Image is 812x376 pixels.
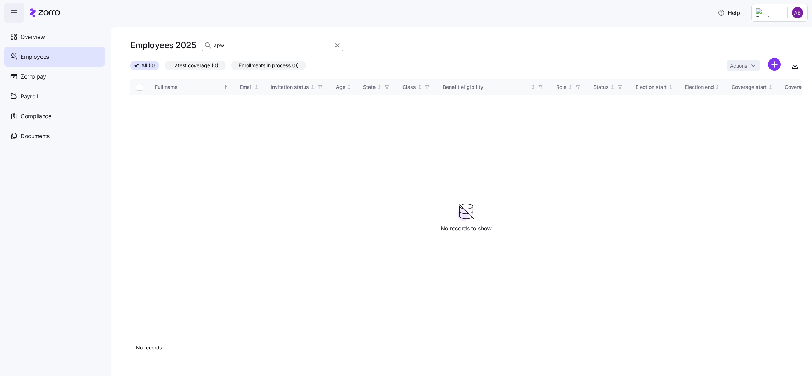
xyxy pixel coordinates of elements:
span: Actions [730,63,747,68]
div: Role [556,83,566,91]
th: Full nameSorted ascending [149,79,234,95]
div: Coverage start [732,83,767,91]
th: AgeNot sorted [330,79,358,95]
div: Invitation status [271,83,309,91]
div: Not sorted [768,85,773,90]
div: Full name [155,83,222,91]
a: Payroll [4,86,105,106]
div: Not sorted [377,85,382,90]
th: ClassNot sorted [397,79,437,95]
a: Zorro pay [4,67,105,86]
span: Enrollments in process (0) [239,61,299,70]
a: Compliance [4,106,105,126]
span: Help [718,8,740,17]
div: Not sorted [310,85,315,90]
img: c6b7e62a50e9d1badab68c8c9b51d0dd [792,7,803,18]
div: Not sorted [254,85,259,90]
th: StatusNot sorted [588,79,630,95]
div: Not sorted [668,85,673,90]
span: Documents [21,132,50,141]
div: Status [593,83,609,91]
div: Email [240,83,253,91]
div: Election end [685,83,714,91]
span: Payroll [21,92,38,101]
button: Help [712,6,746,20]
span: Employees [21,52,49,61]
a: Employees [4,47,105,67]
svg: add icon [768,58,781,71]
th: Benefit eligibilityNot sorted [437,79,551,95]
h1: Employees 2025 [130,40,196,51]
div: Not sorted [346,85,351,90]
th: Invitation statusNot sorted [265,79,330,95]
a: Overview [4,27,105,47]
span: Latest coverage (0) [172,61,218,70]
th: Election startNot sorted [630,79,679,95]
th: RoleNot sorted [551,79,588,95]
div: Not sorted [568,85,573,90]
span: All (0) [141,61,155,70]
div: Not sorted [715,85,720,90]
div: State [363,83,376,91]
div: Age [336,83,345,91]
div: Benefit eligibility [443,83,529,91]
th: Election endNot sorted [679,79,726,95]
img: Employer logo [756,8,782,17]
button: Actions [727,60,760,71]
span: No records to show [441,224,492,233]
th: EmailNot sorted [234,79,265,95]
div: Election start [636,83,667,91]
span: Compliance [21,112,51,121]
div: No records [136,344,796,351]
span: Overview [21,33,45,41]
span: Zorro pay [21,72,46,81]
a: Documents [4,126,105,146]
th: Coverage startNot sorted [726,79,779,95]
div: Not sorted [531,85,536,90]
input: Select all records [136,84,143,91]
div: Class [402,83,416,91]
div: Not sorted [417,85,422,90]
input: Search Employees [202,40,343,51]
th: StateNot sorted [357,79,397,95]
div: Not sorted [610,85,615,90]
div: Sorted ascending [223,85,228,90]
